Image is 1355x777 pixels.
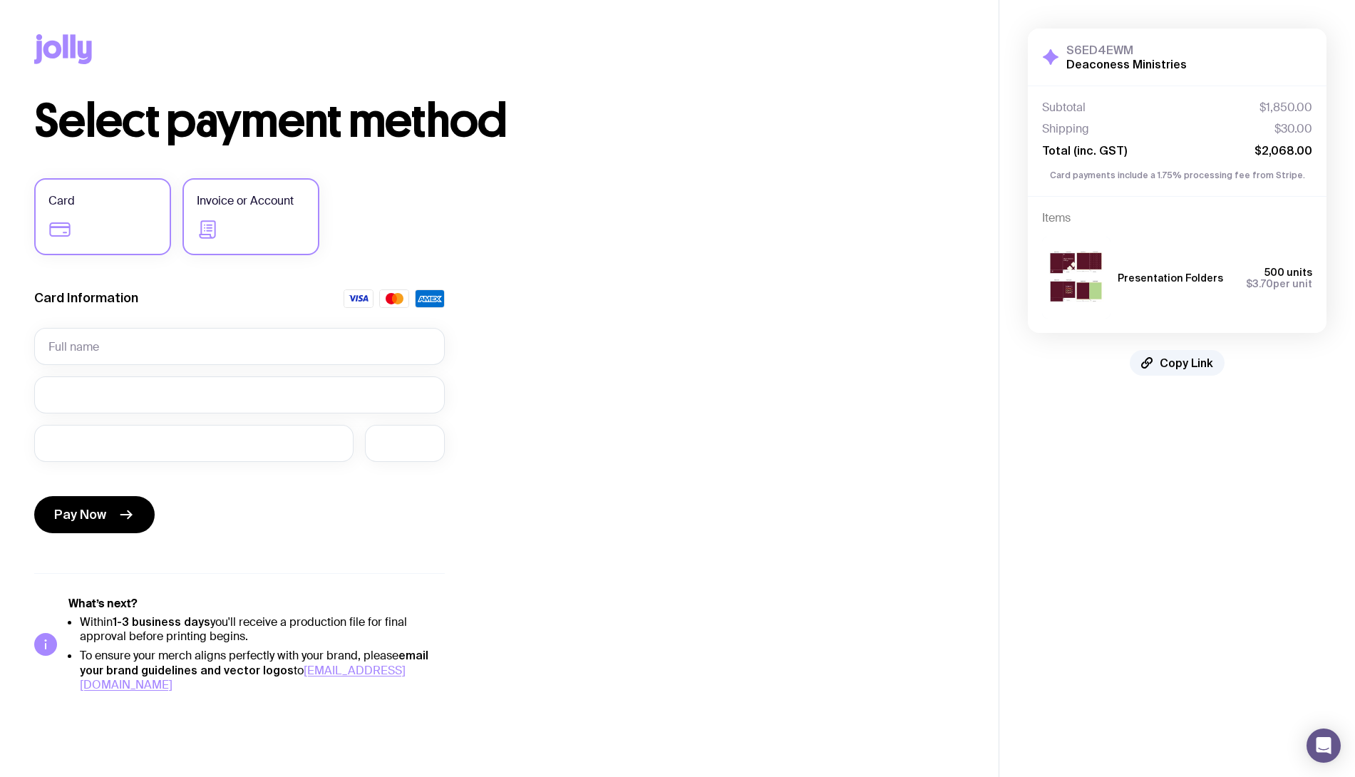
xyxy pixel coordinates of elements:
h4: Items [1042,211,1312,225]
span: Pay Now [54,506,106,523]
button: Copy Link [1130,350,1225,376]
span: 500 units [1264,267,1312,278]
input: Full name [34,328,445,365]
span: Card [48,192,75,210]
label: Card Information [34,289,138,307]
span: $30.00 [1274,122,1312,136]
iframe: Secure CVC input frame [379,436,431,450]
h3: Presentation Folders [1118,272,1223,284]
div: Open Intercom Messenger [1307,729,1341,763]
a: [EMAIL_ADDRESS][DOMAIN_NAME] [80,663,406,692]
span: Shipping [1042,122,1089,136]
strong: 1-3 business days [113,615,210,628]
h5: What’s next? [68,597,445,611]
button: Pay Now [34,496,155,533]
iframe: Secure card number input frame [48,388,431,401]
h1: Select payment method [34,98,964,144]
h3: S6ED4EWM [1066,43,1187,57]
iframe: Secure expiration date input frame [48,436,339,450]
strong: email your brand guidelines and vector logos [80,649,428,676]
span: Subtotal [1042,101,1086,115]
span: per unit [1246,278,1312,289]
span: $3.70 [1246,278,1273,289]
span: Copy Link [1160,356,1213,370]
h2: Deaconess Ministries [1066,57,1187,71]
span: $2,068.00 [1254,143,1312,158]
span: $1,850.00 [1259,101,1312,115]
li: To ensure your merch aligns perfectly with your brand, please to [80,648,445,692]
span: Invoice or Account [197,192,294,210]
p: Card payments include a 1.75% processing fee from Stripe. [1042,169,1312,182]
li: Within you'll receive a production file for final approval before printing begins. [80,614,445,644]
span: Total (inc. GST) [1042,143,1127,158]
